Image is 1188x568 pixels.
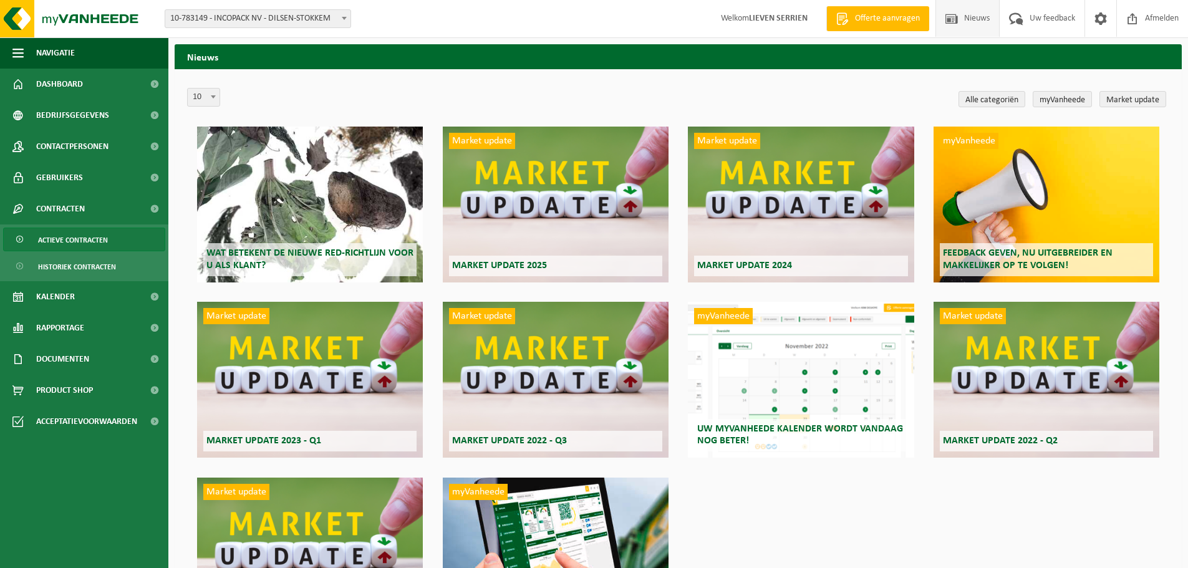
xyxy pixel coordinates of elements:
[187,88,220,107] span: 10
[36,131,109,162] span: Contactpersonen
[188,89,220,106] span: 10
[688,302,914,458] a: myVanheede Uw myVanheede kalender wordt vandaag nog beter!
[449,133,515,149] span: Market update
[940,133,998,149] span: myVanheede
[749,14,808,23] strong: LIEVEN SERRIEN
[36,344,89,375] span: Documenten
[688,127,914,282] a: Market update Market update 2024
[203,308,269,324] span: Market update
[206,248,413,270] span: Wat betekent de nieuwe RED-richtlijn voor u als klant?
[36,193,85,224] span: Contracten
[449,308,515,324] span: Market update
[943,248,1113,270] span: Feedback geven, nu uitgebreider en makkelijker op te volgen!
[697,424,903,446] span: Uw myVanheede kalender wordt vandaag nog beter!
[36,406,137,437] span: Acceptatievoorwaarden
[852,12,923,25] span: Offerte aanvragen
[940,308,1006,324] span: Market update
[694,133,760,149] span: Market update
[36,375,93,406] span: Product Shop
[38,255,116,279] span: Historiek contracten
[934,127,1159,282] a: myVanheede Feedback geven, nu uitgebreider en makkelijker op te volgen!
[197,127,423,282] a: Wat betekent de nieuwe RED-richtlijn voor u als klant?
[959,91,1025,107] a: Alle categoriën
[826,6,929,31] a: Offerte aanvragen
[934,302,1159,458] a: Market update Market update 2022 - Q2
[36,281,75,312] span: Kalender
[943,436,1058,446] span: Market update 2022 - Q2
[36,162,83,193] span: Gebruikers
[206,436,321,446] span: Market update 2023 - Q1
[197,302,423,458] a: Market update Market update 2023 - Q1
[3,254,165,278] a: Historiek contracten
[1033,91,1092,107] a: myVanheede
[36,37,75,69] span: Navigatie
[452,436,567,446] span: Market update 2022 - Q3
[165,10,350,27] span: 10-783149 - INCOPACK NV - DILSEN-STOKKEM
[36,100,109,131] span: Bedrijfsgegevens
[449,484,508,500] span: myVanheede
[38,228,108,252] span: Actieve contracten
[1099,91,1166,107] a: Market update
[203,484,269,500] span: Market update
[36,312,84,344] span: Rapportage
[452,261,547,271] span: Market update 2025
[443,302,669,458] a: Market update Market update 2022 - Q3
[165,9,351,28] span: 10-783149 - INCOPACK NV - DILSEN-STOKKEM
[3,228,165,251] a: Actieve contracten
[36,69,83,100] span: Dashboard
[175,44,1182,69] h2: Nieuws
[694,308,753,324] span: myVanheede
[443,127,669,282] a: Market update Market update 2025
[697,261,792,271] span: Market update 2024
